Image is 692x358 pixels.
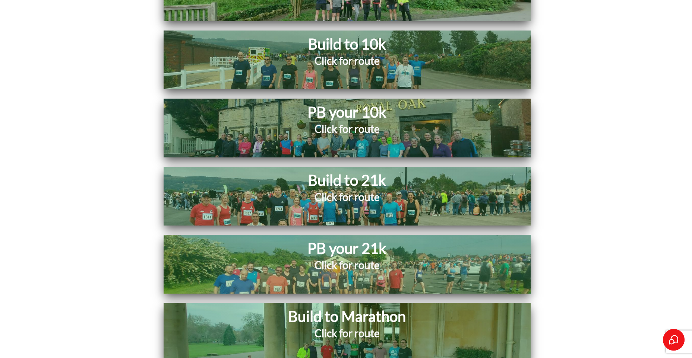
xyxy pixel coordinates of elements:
h2: Click for route [226,54,468,77]
h1: Build to 10k [226,34,468,54]
h1: PB your 10k [231,102,463,122]
h1: Build to Marathon [201,307,493,326]
h1: Build to 21k [202,170,492,190]
h2: Click for route [202,190,492,213]
h2: Click for route [190,258,504,281]
h1: PB your 21k [190,239,504,258]
h2: Click for route [231,122,463,145]
h2: Click for route [201,326,493,349]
